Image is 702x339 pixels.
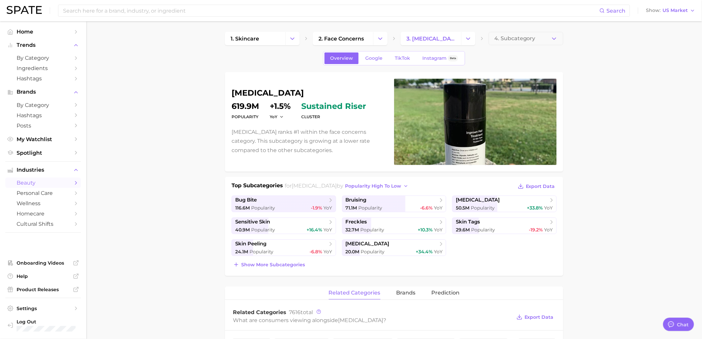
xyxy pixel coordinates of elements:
[607,8,626,14] span: Search
[17,89,70,95] span: Brands
[346,197,367,203] span: bruising
[233,316,512,325] div: What are consumers viewing alongside ?
[301,102,366,110] span: sustained riser
[5,148,81,158] a: Spotlight
[285,183,410,189] span: for by
[434,227,443,233] span: YoY
[5,219,81,229] a: cultural shifts
[17,123,70,129] span: Posts
[5,73,81,84] a: Hashtags
[416,249,433,255] span: +34.4%
[17,42,70,48] span: Trends
[311,205,322,211] span: -1.9%
[544,205,553,211] span: YoY
[5,285,81,295] a: Product Releases
[5,258,81,268] a: Onboarding Videos
[5,87,81,97] button: Brands
[17,319,76,325] span: Log Out
[389,52,416,64] a: TikTok
[346,205,357,211] span: 71.1m
[5,53,81,63] a: by Category
[232,239,336,256] a: skin peeling24.1m Popularity-6.8% YoY
[17,55,70,61] span: by Category
[529,227,543,233] span: -19.2%
[17,305,70,311] span: Settings
[342,196,447,212] a: bruising71.1m Popularity-6.6% YoY
[270,102,291,110] dd: +1.5%
[494,36,535,42] span: 4. Subcategory
[360,52,388,64] a: Google
[452,196,557,212] a: [MEDICAL_DATA]50.5m Popularity+33.8% YoY
[450,55,456,61] span: Beta
[17,200,70,207] span: wellness
[5,198,81,209] a: wellness
[5,188,81,198] a: personal care
[324,205,332,211] span: YoY
[17,287,70,293] span: Product Releases
[516,182,557,191] button: Export Data
[324,249,332,255] span: YoY
[251,205,275,211] span: Popularity
[461,32,475,45] button: Change Category
[249,249,273,255] span: Popularity
[289,309,301,315] span: 7616
[251,227,275,233] span: Popularity
[232,113,259,121] dt: Popularity
[646,9,661,12] span: Show
[232,217,336,234] a: sensitive skin40.9m Popularity+16.4% YoY
[434,249,443,255] span: YoY
[515,312,555,322] button: Export Data
[489,32,563,45] button: 4. Subcategory
[417,52,464,64] a: InstagramBeta
[17,136,70,142] span: My Watchlist
[324,227,332,233] span: YoY
[5,121,81,131] a: Posts
[471,227,495,233] span: Popularity
[270,114,277,120] span: YoY
[17,29,70,35] span: Home
[346,219,367,225] span: freckles
[233,309,286,315] span: Related Categories
[17,75,70,82] span: Hashtags
[645,6,697,15] button: ShowUS Market
[456,227,470,233] span: 29.6m
[17,211,70,217] span: homecare
[346,227,359,233] span: 32.7m
[526,184,555,189] span: Export Data
[330,55,353,61] span: Overview
[5,134,81,144] a: My Watchlist
[361,227,385,233] span: Popularity
[365,55,383,61] span: Google
[17,167,70,173] span: Industries
[471,205,495,211] span: Popularity
[62,5,599,16] input: Search here for a brand, industry, or ingredient
[5,303,81,313] a: Settings
[342,217,447,234] a: freckles32.7m Popularity+10.3% YoY
[420,205,433,211] span: -6.6%
[235,219,270,225] span: sensitive skin
[525,314,554,320] span: Export Data
[434,205,443,211] span: YoY
[361,249,385,255] span: Popularity
[235,249,248,255] span: 24.1m
[456,219,480,225] span: skin tags
[241,262,305,268] span: Show more subcategories
[344,182,410,191] button: popularity high to low
[285,32,300,45] button: Change Category
[5,178,81,188] a: beauty
[359,205,383,211] span: Popularity
[5,40,81,50] button: Trends
[17,150,70,156] span: Spotlight
[5,317,81,334] a: Log out. Currently logged in with e-mail jkno@cosmax.com.
[401,32,461,45] a: 3. [MEDICAL_DATA]
[406,36,456,42] span: 3. [MEDICAL_DATA]
[232,182,283,192] h1: Top Subcategories
[310,249,322,255] span: -6.8%
[232,127,386,155] p: [MEDICAL_DATA] ranks #1 within the face concerns category. This subcategory is growing at a lower...
[17,180,70,186] span: beauty
[452,217,557,234] a: skin tags29.6m Popularity-19.2% YoY
[418,227,433,233] span: +10.3%
[345,183,401,189] span: popularity high to low
[432,290,460,296] span: Prediction
[324,52,359,64] a: Overview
